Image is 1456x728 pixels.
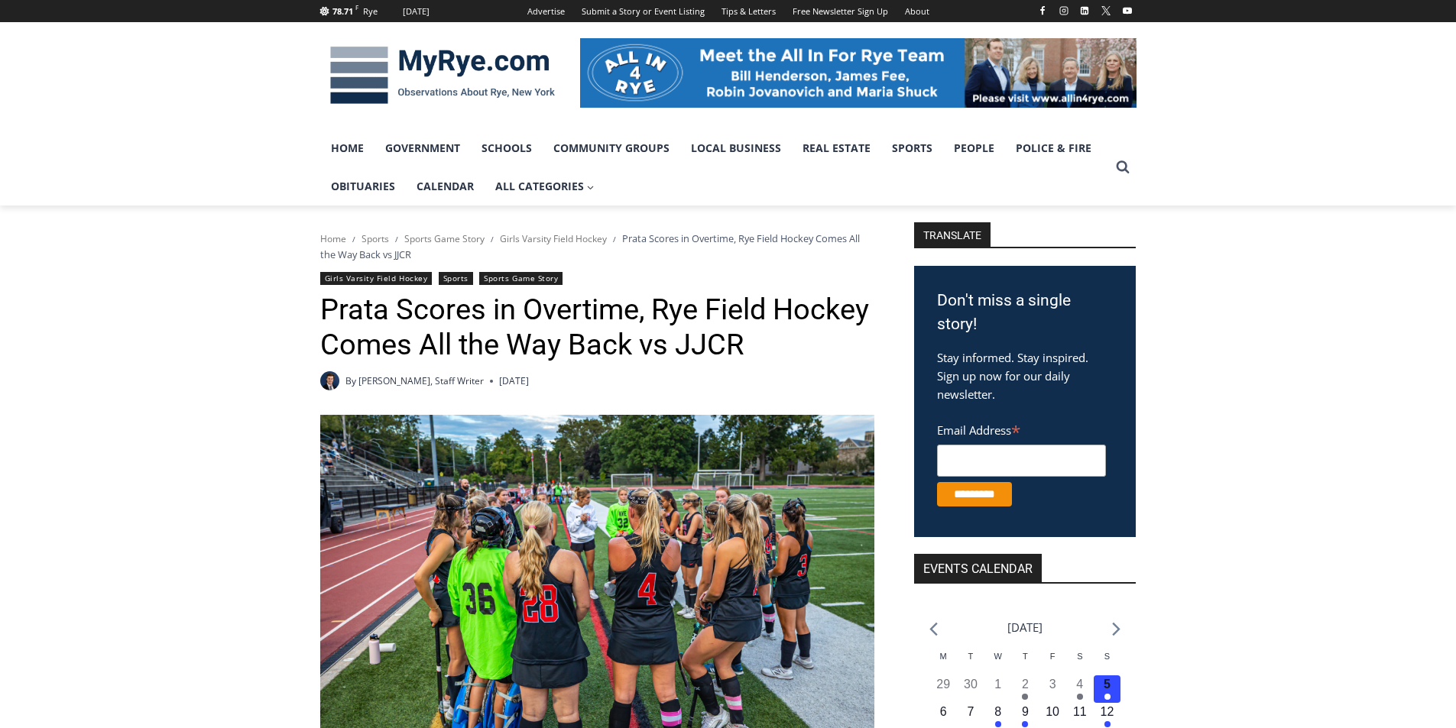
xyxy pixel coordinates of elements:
[355,3,358,11] span: F
[1049,678,1056,691] time: 3
[1104,721,1111,727] em: Has events
[940,705,947,718] time: 6
[320,293,874,362] h1: Prata Scores in Overtime, Rye Field Hockey Comes All the Way Back vs JJCR
[1073,705,1087,718] time: 11
[1066,675,1094,703] button: 4 Has events
[332,5,353,17] span: 78.71
[936,678,950,691] time: 29
[1066,650,1094,675] div: Saturday
[580,38,1137,107] img: All in for Rye
[499,374,529,388] time: [DATE]
[1077,694,1083,700] em: Has events
[375,129,471,167] a: Government
[495,178,595,195] span: All Categories
[943,129,1005,167] a: People
[1023,652,1028,661] span: T
[320,371,339,390] a: Author image
[403,5,430,18] div: [DATE]
[881,129,943,167] a: Sports
[345,374,356,388] span: By
[964,678,978,691] time: 30
[439,272,473,285] a: Sports
[967,705,974,718] time: 7
[994,705,1001,718] time: 8
[479,272,563,285] a: Sports Game Story
[320,371,339,390] img: Charlie Morris headshot PROFESSIONAL HEADSHOT
[320,232,346,245] a: Home
[1005,129,1102,167] a: Police & Fire
[1075,2,1094,20] a: Linkedin
[940,652,947,661] span: M
[914,222,991,247] strong: TRANSLATE
[404,232,485,245] a: Sports Game Story
[1022,721,1028,727] em: Has events
[929,622,938,636] a: Previous month
[1094,675,1121,703] button: 5 Has events
[937,289,1113,337] h3: Don't miss a single story!
[1039,675,1066,703] button: 3
[929,650,957,675] div: Monday
[1012,675,1039,703] button: 2 Has events
[320,231,874,262] nav: Breadcrumbs
[1109,154,1137,181] button: View Search Form
[320,129,375,167] a: Home
[1012,650,1039,675] div: Thursday
[1097,2,1115,20] a: X
[491,234,494,244] span: /
[1022,694,1028,700] em: Has events
[320,272,433,285] a: Girls Varsity Field Hockey
[613,234,616,244] span: /
[406,167,485,205] a: Calendar
[984,675,1012,703] button: 1
[1118,2,1137,20] a: YouTube
[984,650,1012,675] div: Wednesday
[1022,678,1029,691] time: 2
[937,415,1106,442] label: Email Address
[994,652,1001,661] span: W
[1046,705,1059,718] time: 10
[320,36,565,115] img: MyRye.com
[543,129,680,167] a: Community Groups
[914,554,1042,582] h2: Events Calendar
[500,232,607,245] a: Girls Varsity Field Hockey
[1104,678,1111,691] time: 5
[792,129,881,167] a: Real Estate
[1055,2,1073,20] a: Instagram
[1022,705,1029,718] time: 9
[1007,617,1043,638] li: [DATE]
[1112,622,1120,636] a: Next month
[994,678,1001,691] time: 1
[352,234,355,244] span: /
[471,129,543,167] a: Schools
[1101,705,1114,718] time: 12
[929,675,957,703] button: 29
[363,5,378,18] div: Rye
[1050,652,1056,661] span: F
[957,675,984,703] button: 30
[358,374,484,387] a: [PERSON_NAME], Staff Writer
[995,721,1001,727] em: Has events
[680,129,792,167] a: Local Business
[395,234,398,244] span: /
[1033,2,1052,20] a: Facebook
[968,652,974,661] span: T
[320,129,1109,206] nav: Primary Navigation
[1039,650,1066,675] div: Friday
[1077,652,1082,661] span: S
[1094,650,1121,675] div: Sunday
[937,348,1113,403] p: Stay informed. Stay inspired. Sign up now for our daily newsletter.
[362,232,389,245] a: Sports
[320,231,860,260] span: Prata Scores in Overtime, Rye Field Hockey Comes All the Way Back vs JJCR
[320,167,406,205] a: Obituaries
[485,167,605,205] a: All Categories
[1104,694,1111,700] em: Has events
[957,650,984,675] div: Tuesday
[1076,678,1083,691] time: 4
[1104,652,1110,661] span: S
